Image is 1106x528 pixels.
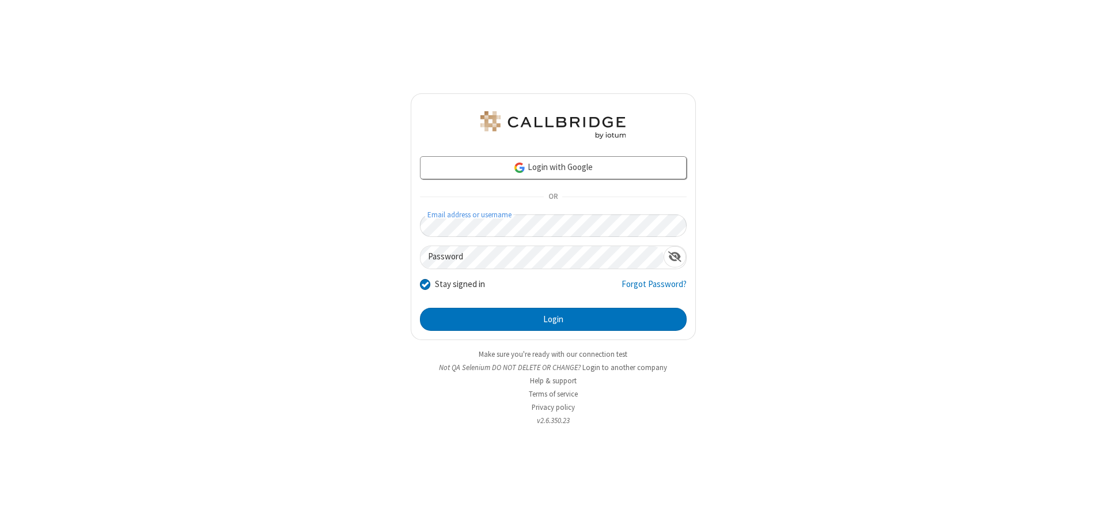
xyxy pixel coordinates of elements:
a: Forgot Password? [622,278,687,300]
a: Terms of service [529,389,578,399]
li: v2.6.350.23 [411,415,696,426]
li: Not QA Selenium DO NOT DELETE OR CHANGE? [411,362,696,373]
iframe: Chat [1077,498,1097,520]
img: QA Selenium DO NOT DELETE OR CHANGE [478,111,628,139]
button: Login [420,308,687,331]
span: OR [544,189,562,205]
a: Login with Google [420,156,687,179]
input: Email address or username [420,214,687,237]
a: Help & support [530,376,577,386]
div: Show password [664,246,686,267]
label: Stay signed in [435,278,485,291]
a: Privacy policy [532,402,575,412]
button: Login to another company [582,362,667,373]
img: google-icon.png [513,161,526,174]
a: Make sure you're ready with our connection test [479,349,627,359]
input: Password [421,246,664,269]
